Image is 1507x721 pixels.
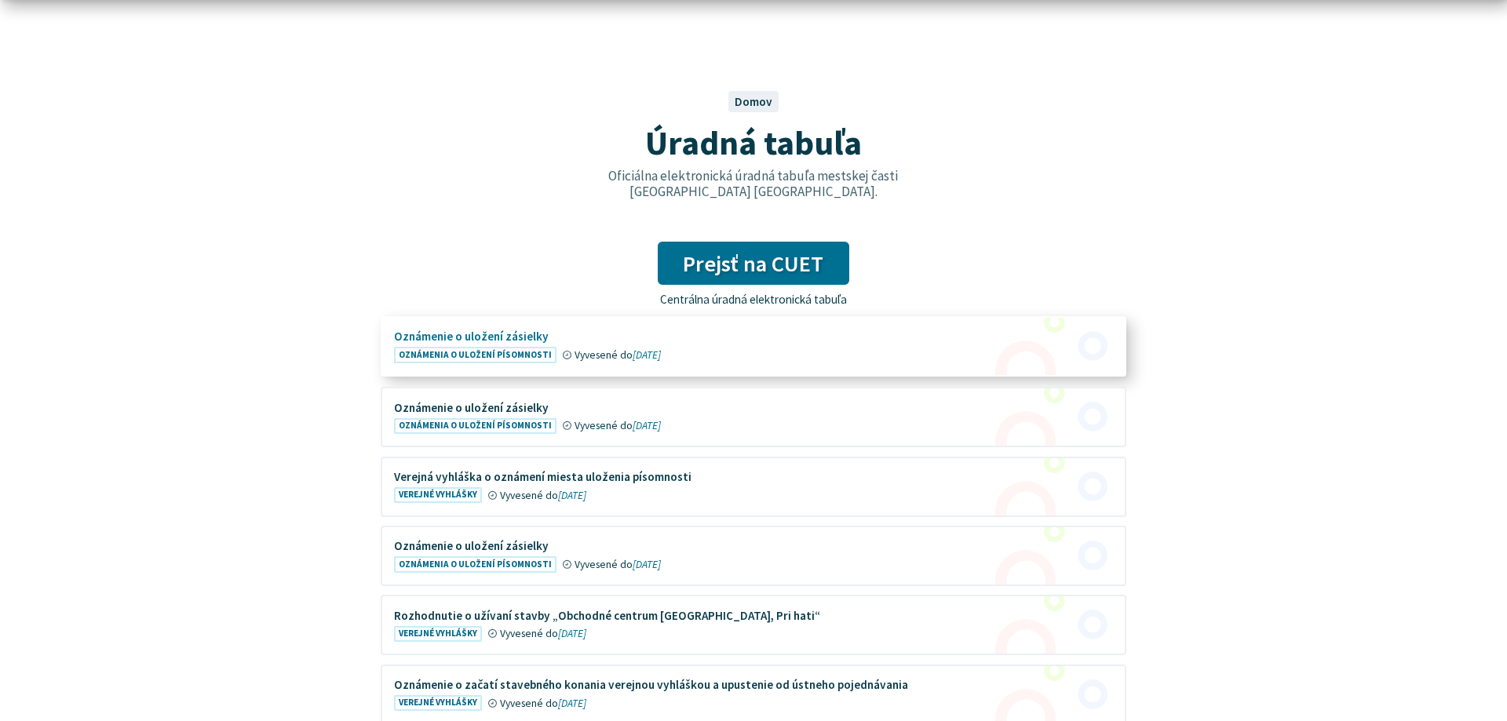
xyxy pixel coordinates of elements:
[489,291,1019,309] p: Centrálna úradná elektronická tabuľa
[382,527,1125,584] a: Oznámenie o uložení zásielky Oznámenia o uložení písomnosti Vyvesené do[DATE]
[382,596,1125,654] a: Rozhodnutie o užívaní stavby „Obchodné centrum [GEOGRAPHIC_DATA], Pri hati“ Verejné vyhlášky Vyve...
[735,94,772,109] a: Domov
[645,121,862,164] span: Úradná tabuľa
[658,242,849,285] a: Prejsť na CUET
[382,318,1125,375] a: Oznámenie o uložení zásielky Oznámenia o uložení písomnosti Vyvesené do[DATE]
[575,168,932,200] p: Oficiálna elektronická úradná tabuľa mestskej časti [GEOGRAPHIC_DATA] [GEOGRAPHIC_DATA].
[382,458,1125,515] a: Verejná vyhláška o oznámení miesta uloženia písomnosti Verejné vyhlášky Vyvesené do[DATE]
[382,388,1125,446] a: Oznámenie o uložení zásielky Oznámenia o uložení písomnosti Vyvesené do[DATE]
